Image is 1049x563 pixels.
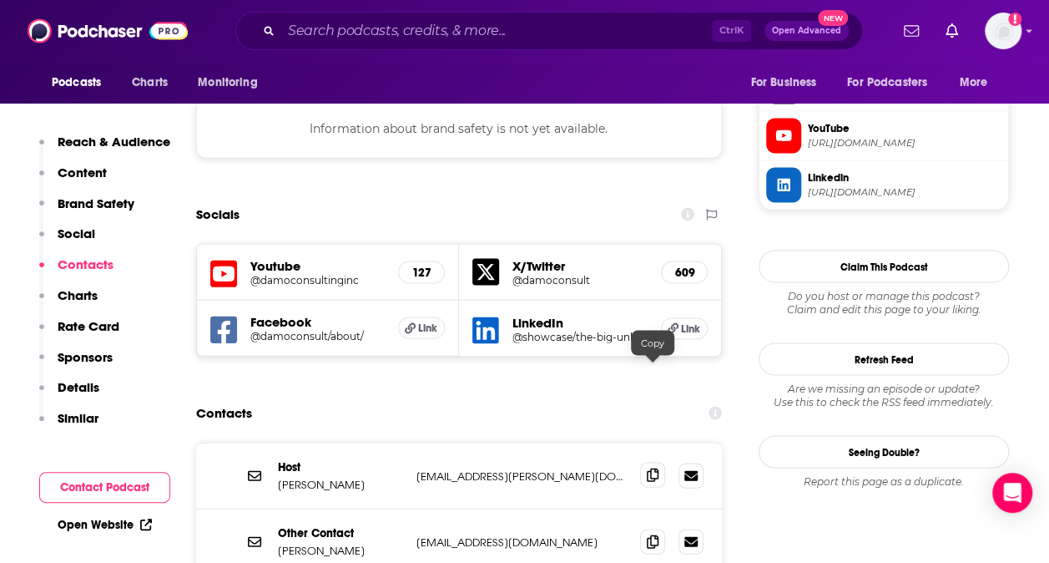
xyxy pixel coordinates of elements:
button: open menu [836,67,951,99]
h2: Contacts [196,397,252,429]
button: Show profile menu [985,13,1021,49]
span: Do you host or manage this podcast? [759,289,1009,302]
p: [EMAIL_ADDRESS][DOMAIN_NAME] [416,535,627,549]
span: Podcasts [52,71,101,94]
a: Link [398,317,445,338]
button: open menu [186,67,279,99]
p: Social [58,226,95,241]
p: Reach & Audience [58,134,170,150]
p: Similar [58,410,98,426]
a: YouTube[URL][DOMAIN_NAME] [766,118,1001,153]
span: Logged in as Tessarossi87 [985,13,1021,49]
span: Linkedin [808,170,1001,185]
img: Podchaser - Follow, Share and Rate Podcasts [28,15,188,47]
button: open menu [948,67,1009,99]
p: Rate Card [58,318,119,334]
span: For Business [750,71,816,94]
a: @showcase/the-big-unlock-podcast/ [512,330,648,342]
a: @damoconsultinginc [250,273,385,286]
span: Link [418,321,437,334]
a: Linkedin[URL][DOMAIN_NAME] [766,167,1001,202]
p: [PERSON_NAME] [278,543,403,557]
button: Claim This Podcast [759,250,1009,282]
a: @damoconsult [512,273,648,286]
span: More [960,71,988,94]
span: Ctrl K [712,20,751,42]
button: Details [39,379,99,410]
img: User Profile [985,13,1021,49]
div: Copy [631,330,674,355]
button: Contact Podcast [39,472,170,503]
p: Charts [58,287,98,303]
svg: Add a profile image [1008,13,1021,26]
span: Charts [132,71,168,94]
p: Host [278,459,403,474]
button: Social [39,226,95,256]
span: For Podcasters [847,71,927,94]
p: [EMAIL_ADDRESS][PERSON_NAME][DOMAIN_NAME] [416,469,627,483]
a: Show notifications dropdown [897,17,925,45]
span: New [818,10,848,26]
a: Open Website [58,518,152,532]
h5: 609 [675,265,693,279]
span: https://www.youtube.com/@damoconsultinginc [808,136,1001,149]
button: open menu [40,67,123,99]
div: Claim and edit this page to your liking. [759,289,1009,316]
button: Charts [39,287,98,318]
p: Other Contact [278,525,403,540]
span: YouTube [808,120,1001,135]
button: Rate Card [39,318,119,349]
h5: X/Twitter [512,257,648,273]
a: Link [661,317,708,339]
p: [PERSON_NAME] [278,477,403,491]
p: Sponsors [58,349,113,365]
h5: LinkedIn [512,314,648,330]
p: Details [58,379,99,395]
span: Monitoring [198,71,257,94]
button: Reach & Audience [39,134,170,165]
div: Search podcasts, credits, & more... [235,12,863,50]
div: Open Intercom Messenger [992,473,1032,513]
p: Content [58,165,107,180]
div: Are we missing an episode or update? Use this to check the RSS feed immediately. [759,382,1009,408]
button: Brand Safety [39,195,134,226]
span: Open Advanced [772,27,841,35]
p: Brand Safety [58,195,134,211]
button: Refresh Feed [759,342,1009,375]
a: Seeing Double? [759,435,1009,468]
h2: Socials [196,198,240,230]
div: Information about brand safety is not yet available. [196,98,722,158]
span: Link [681,322,700,335]
button: Contacts [39,256,113,287]
a: Show notifications dropdown [939,17,965,45]
h5: Youtube [250,257,385,273]
div: Report this page as a duplicate. [759,474,1009,488]
h5: Facebook [250,313,385,329]
span: https://www.linkedin.com/in/showcase/the-big-unlock-podcast/ [808,185,1001,198]
input: Search podcasts, credits, & more... [281,18,712,44]
button: Open AdvancedNew [764,21,849,41]
button: Sponsors [39,349,113,380]
button: Similar [39,410,98,441]
a: @damoconsult/about/ [250,329,385,342]
h5: 127 [412,265,431,279]
p: Contacts [58,256,113,272]
button: open menu [739,67,837,99]
button: Content [39,165,107,195]
a: Charts [121,67,178,99]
